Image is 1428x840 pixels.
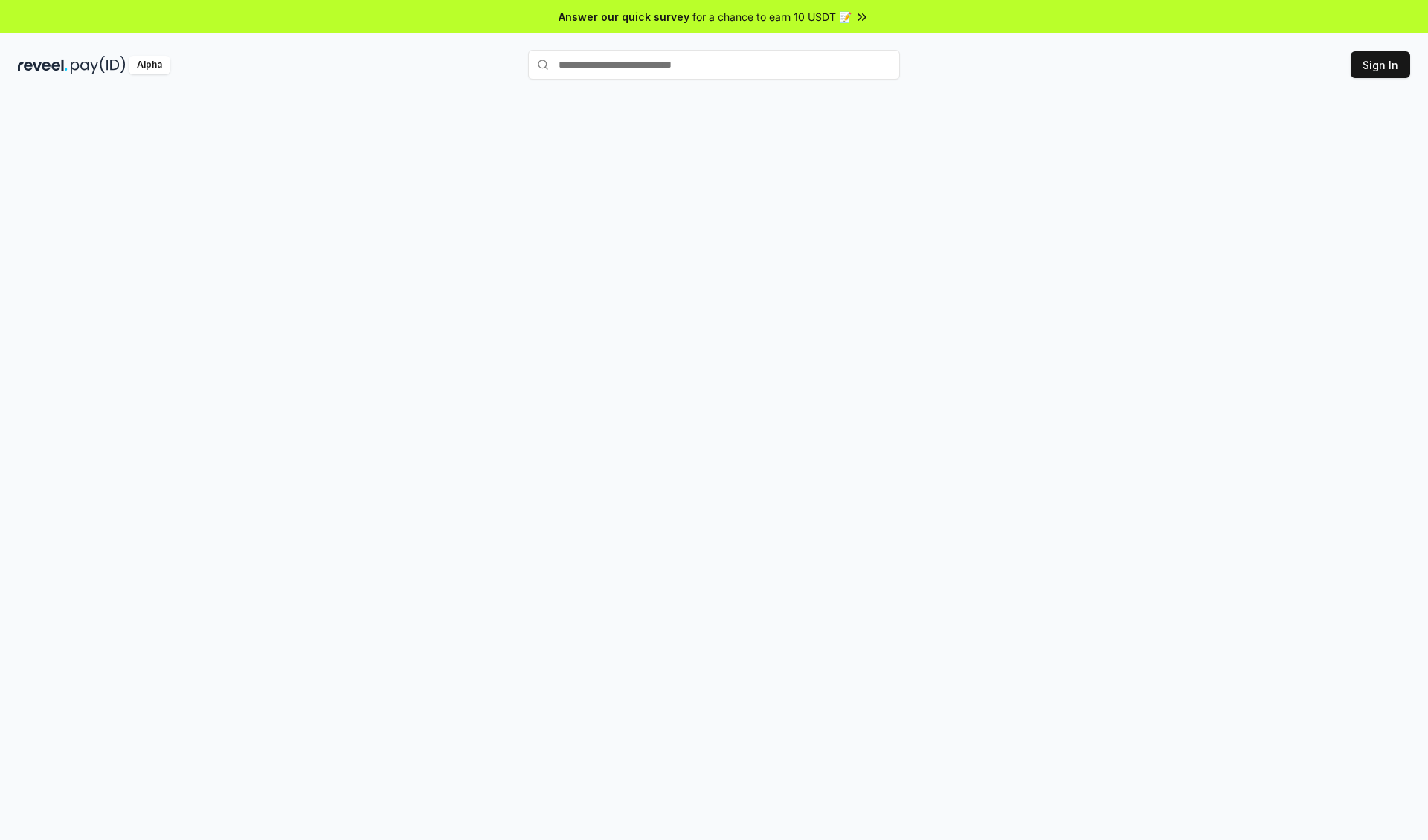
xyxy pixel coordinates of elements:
span: Answer our quick survey [559,9,689,25]
button: Sign In [1351,51,1410,78]
span: for a chance to earn 10 USDT 📝 [692,9,852,25]
img: reveel_dark [18,56,68,74]
div: Alpha [129,56,170,74]
img: pay_id [71,56,126,74]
